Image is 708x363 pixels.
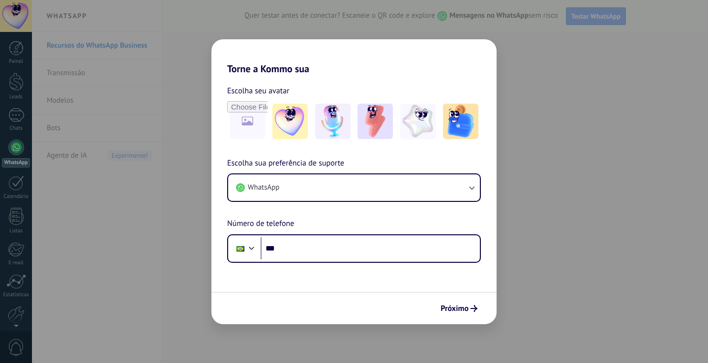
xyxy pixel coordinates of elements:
[400,104,436,139] img: -4.jpeg
[231,238,250,259] div: Brazil: + 55
[227,218,294,230] span: Número de telefone
[441,305,469,312] span: Próximo
[248,183,279,193] span: WhatsApp
[211,39,497,75] h2: Torne a Kommo sua
[315,104,351,139] img: -2.jpeg
[272,104,308,139] img: -1.jpeg
[227,157,344,170] span: Escolha sua preferência de suporte
[227,84,290,97] span: Escolha seu avatar
[228,174,480,201] button: WhatsApp
[436,300,482,317] button: Próximo
[443,104,478,139] img: -5.jpeg
[357,104,393,139] img: -3.jpeg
